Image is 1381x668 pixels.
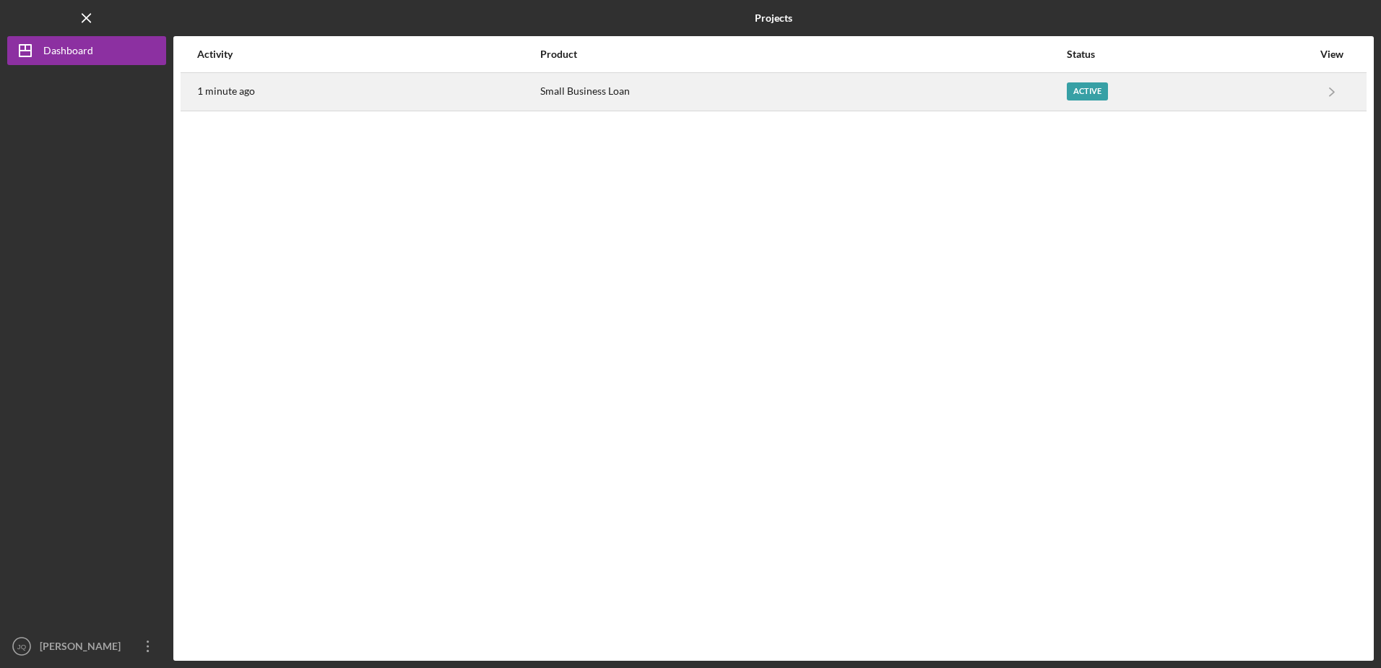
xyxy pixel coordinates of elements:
text: JQ [17,643,26,651]
time: 2025-08-25 21:29 [197,85,255,97]
div: Dashboard [43,36,93,69]
div: Active [1067,82,1108,100]
div: [PERSON_NAME] [36,632,130,664]
div: Status [1067,48,1312,60]
div: View [1314,48,1350,60]
div: Small Business Loan [540,74,1066,110]
button: Dashboard [7,36,166,65]
div: Product [540,48,1066,60]
b: Projects [755,12,792,24]
button: JQ[PERSON_NAME] [7,632,166,661]
div: Activity [197,48,539,60]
